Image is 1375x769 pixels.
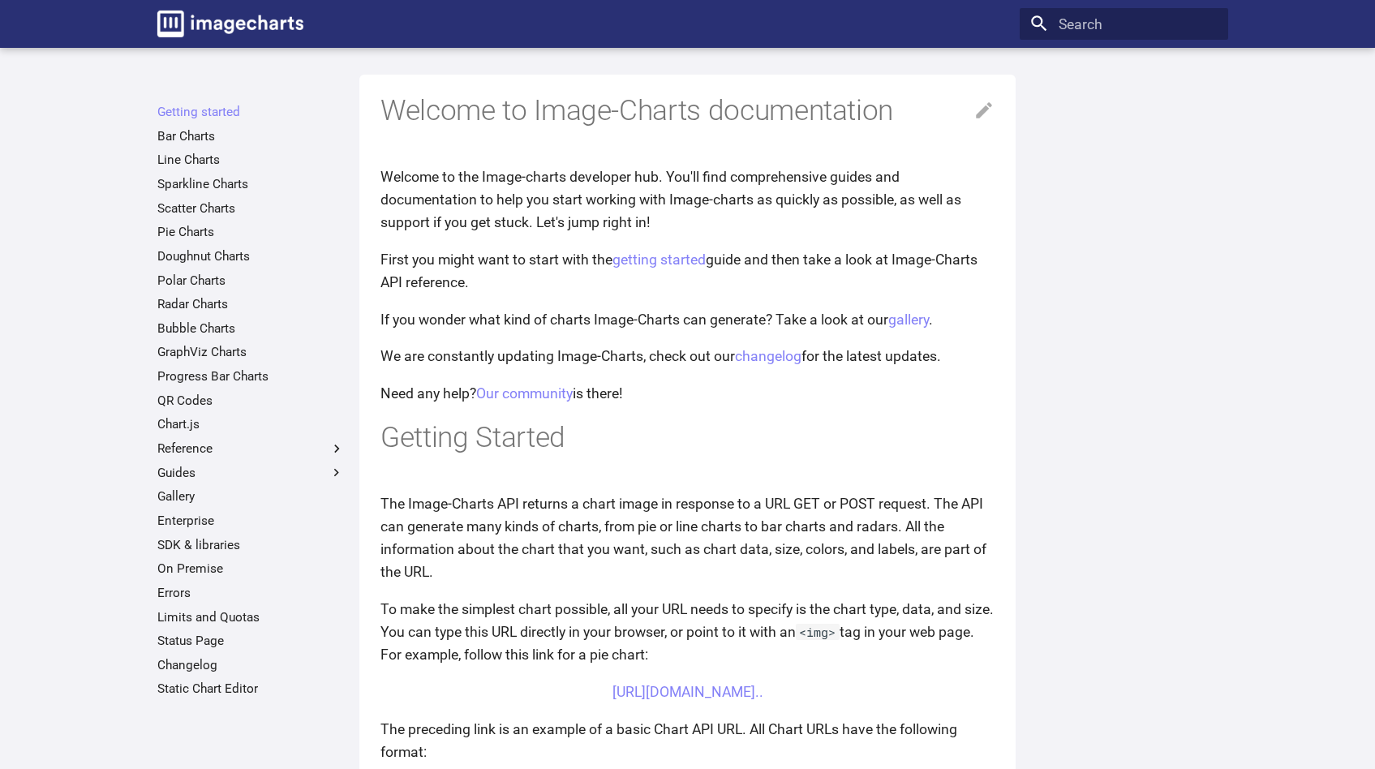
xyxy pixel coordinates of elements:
[157,344,345,360] a: GraphViz Charts
[380,92,995,130] h1: Welcome to Image-Charts documentation
[157,296,345,312] a: Radar Charts
[157,200,345,217] a: Scatter Charts
[157,561,345,577] a: On Premise
[157,609,345,625] a: Limits and Quotas
[157,320,345,337] a: Bubble Charts
[157,11,303,37] img: logo
[157,152,345,168] a: Line Charts
[157,488,345,505] a: Gallery
[157,657,345,673] a: Changelog
[157,224,345,240] a: Pie Charts
[157,248,345,264] a: Doughnut Charts
[380,419,995,457] h1: Getting Started
[157,440,345,457] label: Reference
[157,465,345,481] label: Guides
[157,416,345,432] a: Chart.js
[380,598,995,666] p: To make the simplest chart possible, all your URL needs to specify is the chart type, data, and s...
[380,165,995,234] p: Welcome to the Image-charts developer hub. You'll find comprehensive guides and documentation to ...
[157,681,345,697] a: Static Chart Editor
[380,308,995,331] p: If you wonder what kind of charts Image-Charts can generate? Take a look at our .
[612,251,706,268] a: getting started
[380,382,995,405] p: Need any help? is there!
[157,104,345,120] a: Getting started
[157,176,345,192] a: Sparkline Charts
[1020,8,1228,41] input: Search
[157,273,345,289] a: Polar Charts
[380,345,995,367] p: We are constantly updating Image-Charts, check out our for the latest updates.
[157,585,345,601] a: Errors
[380,718,995,763] p: The preceding link is an example of a basic Chart API URL. All Chart URLs have the following format:
[157,633,345,649] a: Status Page
[157,393,345,409] a: QR Codes
[796,624,840,640] code: <img>
[612,684,763,700] a: [URL][DOMAIN_NAME]..
[157,368,345,384] a: Progress Bar Charts
[735,348,801,364] a: changelog
[476,385,573,402] a: Our community
[380,248,995,294] p: First you might want to start with the guide and then take a look at Image-Charts API reference.
[150,3,311,44] a: Image-Charts documentation
[157,128,345,144] a: Bar Charts
[380,492,995,584] p: The Image-Charts API returns a chart image in response to a URL GET or POST request. The API can ...
[157,513,345,529] a: Enterprise
[888,311,929,328] a: gallery
[157,537,345,553] a: SDK & libraries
